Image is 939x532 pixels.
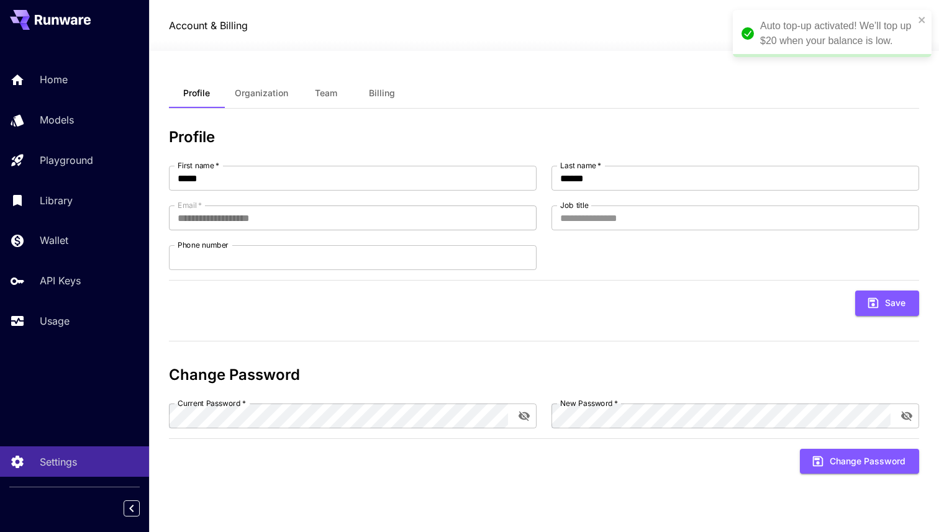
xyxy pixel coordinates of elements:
button: Collapse sidebar [124,500,140,516]
p: Usage [40,313,70,328]
nav: breadcrumb [169,18,248,33]
button: close [918,15,927,25]
label: Phone number [178,240,229,250]
button: toggle password visibility [896,405,918,427]
p: Wallet [40,233,68,248]
button: toggle password visibility [513,405,535,427]
span: Organization [235,88,288,99]
p: Settings [40,454,77,469]
h3: Change Password [169,366,919,384]
p: Models [40,112,74,127]
button: Change Password [800,449,919,474]
span: Profile [183,88,210,99]
h3: Profile [169,128,919,146]
span: Team [315,88,337,99]
div: Auto top-up activated! We’ll top up $20 when your balance is low. [760,19,914,48]
p: Library [40,193,73,208]
label: Last name [560,160,601,171]
label: First name [178,160,219,171]
label: New Password [560,398,618,408]
div: Collapse sidebar [133,497,149,520]
p: Home [40,72,68,87]
a: Account & Billing [169,18,248,33]
p: API Keys [40,273,81,288]
button: Save [855,291,919,316]
label: Email [178,200,202,210]
label: Current Password [178,398,246,408]
p: Playground [40,153,93,168]
span: Billing [369,88,395,99]
label: Job title [560,200,589,210]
